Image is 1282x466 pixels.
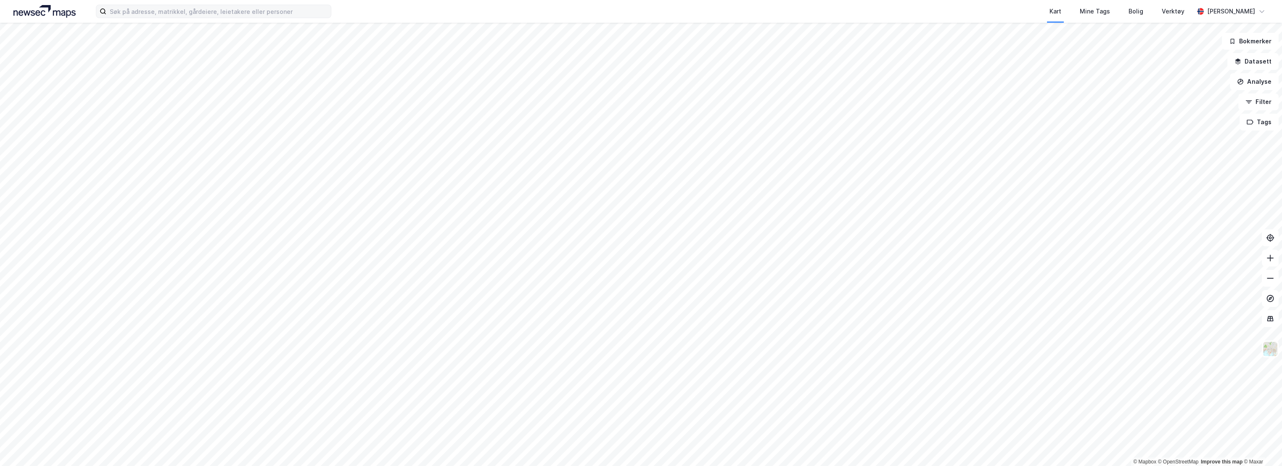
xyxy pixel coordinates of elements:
[1049,6,1061,16] div: Kart
[1262,341,1278,357] img: Z
[1222,33,1279,50] button: Bokmerker
[1240,426,1282,466] div: Kontrollprogram for chat
[1162,6,1184,16] div: Verktøy
[13,5,76,18] img: logo.a4113a55bc3d86da70a041830d287a7e.svg
[1230,73,1279,90] button: Analyse
[1201,459,1242,465] a: Improve this map
[1227,53,1279,70] button: Datasett
[1207,6,1255,16] div: [PERSON_NAME]
[1080,6,1110,16] div: Mine Tags
[1158,459,1199,465] a: OpenStreetMap
[1238,93,1279,110] button: Filter
[1129,6,1143,16] div: Bolig
[106,5,331,18] input: Søk på adresse, matrikkel, gårdeiere, leietakere eller personer
[1240,426,1282,466] iframe: Chat Widget
[1133,459,1156,465] a: Mapbox
[1240,114,1279,130] button: Tags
